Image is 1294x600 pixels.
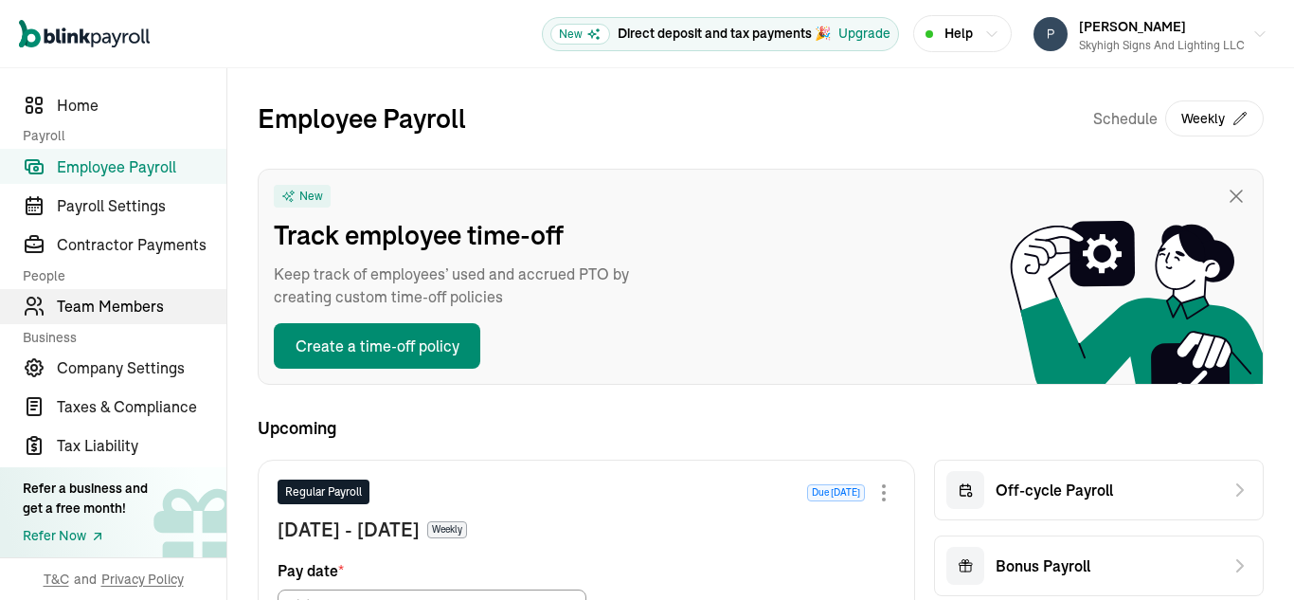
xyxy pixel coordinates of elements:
[44,570,69,589] span: T&C
[807,484,865,501] span: Due [DATE]
[274,263,653,308] span: Keep track of employees’ used and accrued PTO by creating custom time-off policies
[285,483,362,500] span: Regular Payroll
[996,555,1090,577] span: Bonus Payroll
[913,15,1012,52] button: Help
[274,323,480,369] button: Create a time-off policy
[550,24,610,45] span: New
[23,126,215,145] span: Payroll
[838,24,890,44] button: Upgrade
[57,434,226,457] span: Tax Liability
[57,155,226,178] span: Employee Payroll
[57,356,226,379] span: Company Settings
[427,521,467,538] span: Weekly
[1165,100,1264,136] button: Weekly
[57,233,226,256] span: Contractor Payments
[19,7,150,62] nav: Global
[278,516,420,544] span: [DATE] - [DATE]
[1026,10,1275,58] button: [PERSON_NAME]Skyhigh Signs and Lighting LLC
[996,479,1113,501] span: Off-cycle Payroll
[23,328,215,347] span: Business
[944,24,973,44] span: Help
[258,415,1264,441] span: Upcoming
[23,266,215,285] span: People
[57,194,226,217] span: Payroll Settings
[258,99,466,138] h2: Employee Payroll
[618,24,831,44] p: Direct deposit and tax payments 🎉
[57,94,226,117] span: Home
[274,215,653,255] span: Track employee time-off
[101,570,184,589] span: Privacy Policy
[1093,99,1264,138] div: Schedule
[299,189,323,204] span: New
[1079,18,1186,35] span: [PERSON_NAME]
[57,395,226,418] span: Taxes & Compliance
[278,559,344,582] span: Pay date
[23,479,148,518] div: Refer a business and get a free month!
[1199,509,1294,600] iframe: Chat Widget
[1079,37,1245,54] div: Skyhigh Signs and Lighting LLC
[23,526,148,546] a: Refer Now
[57,295,226,318] span: Team Members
